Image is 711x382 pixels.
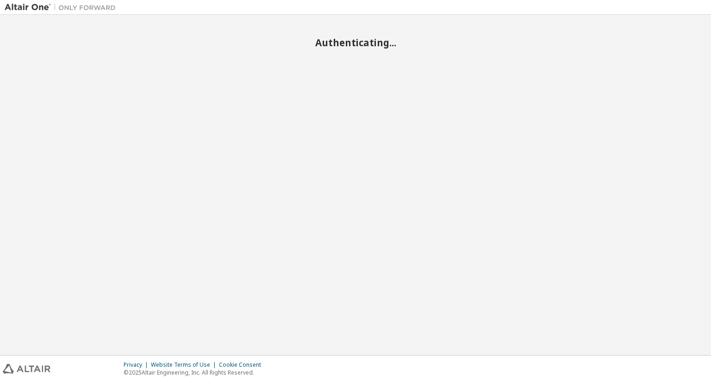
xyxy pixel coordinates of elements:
[124,361,151,369] div: Privacy
[3,364,50,374] img: altair_logo.svg
[124,369,267,376] p: © 2025 Altair Engineering, Inc. All Rights Reserved.
[151,361,219,369] div: Website Terms of Use
[5,3,120,12] img: Altair One
[219,361,267,369] div: Cookie Consent
[5,37,706,49] h2: Authenticating...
